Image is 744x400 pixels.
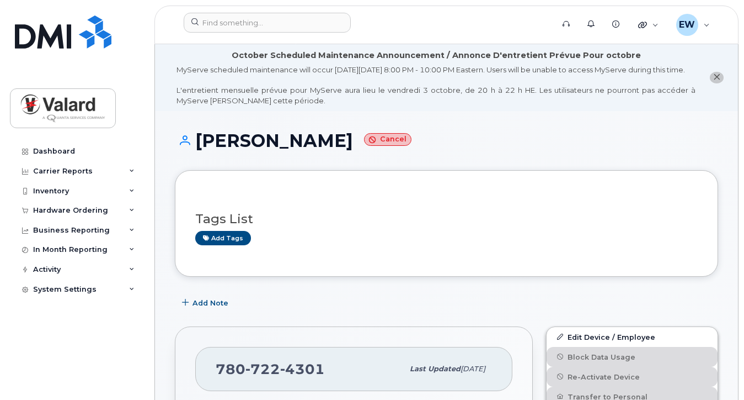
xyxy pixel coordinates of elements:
[364,133,411,146] small: Cancel
[568,372,640,381] span: Re-Activate Device
[547,327,718,347] a: Edit Device / Employee
[175,293,238,313] button: Add Note
[245,361,280,377] span: 722
[216,361,325,377] span: 780
[547,367,718,387] button: Re-Activate Device
[280,361,325,377] span: 4301
[410,365,461,373] span: Last updated
[547,347,718,367] button: Block Data Usage
[195,231,251,245] a: Add tags
[192,298,228,308] span: Add Note
[175,131,718,150] h1: [PERSON_NAME]
[195,212,698,226] h3: Tags List
[176,65,695,106] div: MyServe scheduled maintenance will occur [DATE][DATE] 8:00 PM - 10:00 PM Eastern. Users will be u...
[232,50,641,61] div: October Scheduled Maintenance Announcement / Annonce D'entretient Prévue Pour octobre
[461,365,485,373] span: [DATE]
[710,72,724,83] button: close notification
